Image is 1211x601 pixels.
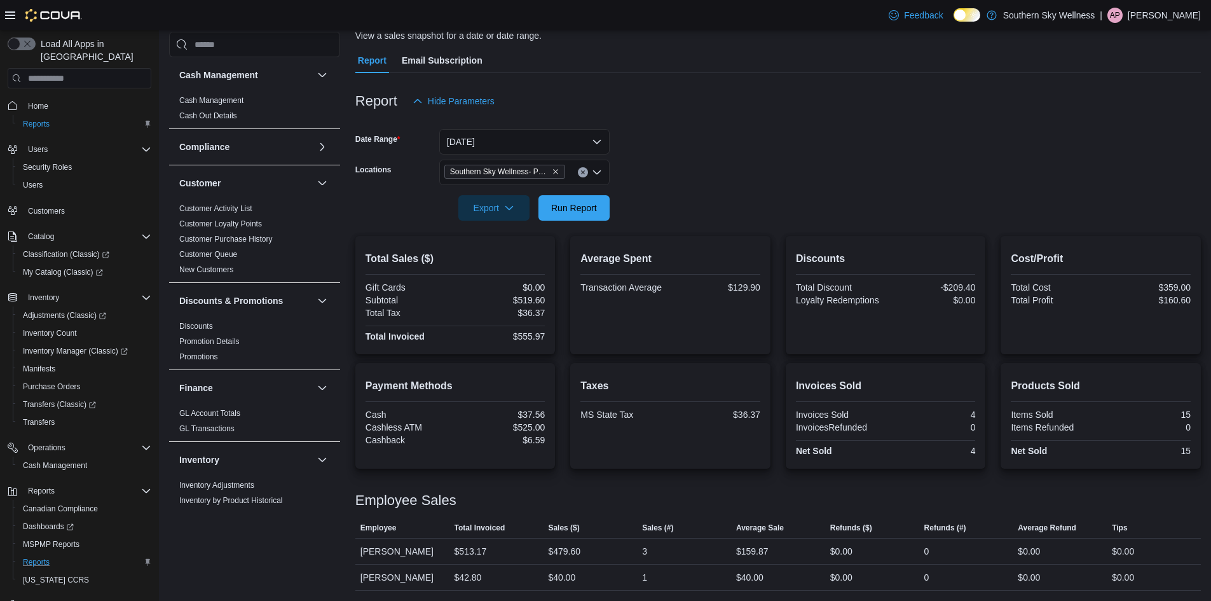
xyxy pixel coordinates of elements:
[355,134,400,144] label: Date Range
[13,307,156,324] a: Adjustments (Classic)
[28,144,48,155] span: Users
[179,453,219,466] h3: Inventory
[23,142,53,157] button: Users
[18,458,151,473] span: Cash Management
[1100,8,1102,23] p: |
[179,453,312,466] button: Inventory
[23,229,59,244] button: Catalog
[18,519,79,534] a: Dashboards
[1104,282,1191,293] div: $359.00
[355,493,456,508] h3: Employee Sales
[179,265,233,274] a: New Customers
[179,424,235,434] span: GL Transactions
[179,95,243,106] span: Cash Management
[179,321,213,331] span: Discounts
[366,331,425,342] strong: Total Invoiced
[179,204,252,213] a: Customer Activity List
[455,523,505,533] span: Total Invoiced
[36,38,151,63] span: Load All Apps in [GEOGRAPHIC_DATA]
[23,290,151,305] span: Inventory
[13,176,156,194] button: Users
[18,397,101,412] a: Transfers (Classic)
[18,415,151,430] span: Transfers
[23,203,151,219] span: Customers
[1104,446,1191,456] div: 15
[18,379,151,394] span: Purchase Orders
[179,337,240,346] a: Promotion Details
[796,446,832,456] strong: Net Sold
[458,282,545,293] div: $0.00
[1104,422,1191,432] div: 0
[1011,295,1098,305] div: Total Profit
[1018,544,1040,559] div: $0.00
[23,229,151,244] span: Catalog
[23,119,50,129] span: Reports
[18,160,77,175] a: Security Roles
[830,544,852,559] div: $0.00
[23,162,72,172] span: Security Roles
[355,165,392,175] label: Locations
[552,168,559,176] button: Remove Southern Sky Wellness- Pearl from selection in this group
[179,177,312,190] button: Customer
[179,495,283,506] span: Inventory by Product Historical
[673,282,760,293] div: $129.90
[23,460,87,471] span: Cash Management
[179,496,283,505] a: Inventory by Product Historical
[18,247,114,262] a: Classification (Classic)
[3,439,156,457] button: Operations
[13,553,156,571] button: Reports
[360,523,397,533] span: Employee
[796,251,976,266] h2: Discounts
[179,336,240,347] span: Promotion Details
[23,575,89,585] span: [US_STATE] CCRS
[179,219,262,229] span: Customer Loyalty Points
[315,67,330,83] button: Cash Management
[179,219,262,228] a: Customer Loyalty Points
[18,326,82,341] a: Inventory Count
[18,572,94,588] a: [US_STATE] CCRS
[830,570,852,585] div: $0.00
[551,202,597,214] span: Run Report
[458,331,545,342] div: $555.97
[179,480,254,490] span: Inventory Adjustments
[18,537,151,552] span: MSPMP Reports
[179,352,218,362] span: Promotions
[1104,295,1191,305] div: $160.60
[1110,8,1120,23] span: AP
[18,555,55,570] a: Reports
[23,399,96,410] span: Transfers (Classic)
[13,396,156,413] a: Transfers (Classic)
[673,410,760,420] div: $36.37
[23,364,55,374] span: Manifests
[924,570,929,585] div: 0
[18,160,151,175] span: Security Roles
[315,176,330,191] button: Customer
[18,116,55,132] a: Reports
[179,382,312,394] button: Finance
[1112,570,1134,585] div: $0.00
[366,251,545,266] h2: Total Sales ($)
[315,293,330,308] button: Discounts & Promotions
[23,557,50,567] span: Reports
[13,115,156,133] button: Reports
[444,165,565,179] span: Southern Sky Wellness- Pearl
[1011,422,1098,432] div: Items Refunded
[888,410,975,420] div: 4
[13,413,156,431] button: Transfers
[179,250,237,259] a: Customer Queue
[28,206,65,216] span: Customers
[580,378,760,394] h2: Taxes
[402,48,482,73] span: Email Subscription
[169,93,340,128] div: Cash Management
[796,410,883,420] div: Invoices Sold
[592,167,602,177] button: Open list of options
[13,158,156,176] button: Security Roles
[179,265,233,275] span: New Customers
[366,410,453,420] div: Cash
[1011,410,1098,420] div: Items Sold
[3,202,156,220] button: Customers
[366,282,453,293] div: Gift Cards
[23,483,60,499] button: Reports
[924,523,966,533] span: Refunds (#)
[355,93,397,109] h3: Report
